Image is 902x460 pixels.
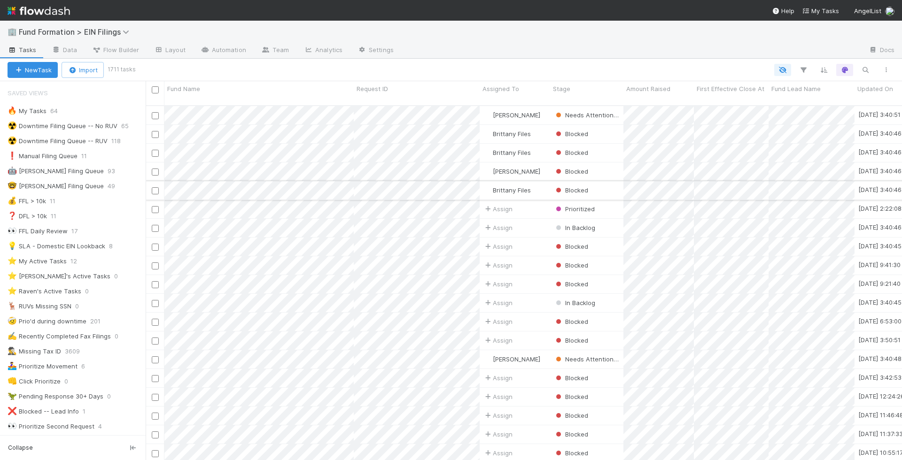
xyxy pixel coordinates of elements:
[152,375,159,382] input: Toggle Row Selected
[554,336,588,345] div: Blocked
[483,336,513,345] span: Assign
[8,376,61,387] div: Click Prioritize
[554,354,619,364] div: Needs Attention - Pending
[554,429,588,439] div: Blocked
[483,204,513,214] span: Assign
[483,429,513,439] div: Assign
[8,122,17,130] span: ☢️
[152,413,159,420] input: Toggle Row Selected
[554,243,588,250] span: Blocked
[8,165,104,177] div: [PERSON_NAME] Filing Queue
[8,330,111,342] div: Recently Completed Fax Filings
[493,130,531,138] span: Brittany Files
[8,180,104,192] div: [PERSON_NAME] Filing Queue
[8,302,17,310] span: 🦌
[83,406,95,417] span: 1
[357,84,388,93] span: Request ID
[115,330,128,342] span: 0
[483,279,513,289] span: Assign
[8,212,17,220] span: ❓
[554,167,588,176] div: Blocked
[554,149,588,156] span: Blocked
[771,84,821,93] span: Fund Lead Name
[483,242,513,251] span: Assign
[8,240,105,252] div: SLA - Domestic EIN Lookback
[493,355,540,363] span: [PERSON_NAME]
[152,300,159,307] input: Toggle Row Selected
[484,111,491,119] img: avatar_15e6a745-65a2-4f19-9667-febcb12e2fc8.png
[483,298,513,307] span: Assign
[772,6,794,15] div: Help
[81,150,96,162] span: 11
[8,45,37,54] span: Tasks
[8,257,17,265] span: ⭐
[554,411,588,420] div: Blocked
[553,84,570,93] span: Stage
[108,65,136,74] small: 1711 tasks
[8,345,61,357] div: Missing Tax ID
[114,270,127,282] span: 0
[484,355,491,363] img: avatar_15e6a745-65a2-4f19-9667-febcb12e2fc8.png
[493,149,531,156] span: Brittany Files
[554,430,588,438] span: Blocked
[8,225,68,237] div: FFL Daily Review
[62,62,104,78] button: Import
[98,421,111,432] span: 4
[8,317,17,325] span: 🤕
[554,337,588,344] span: Blocked
[8,227,17,235] span: 👀
[554,110,619,120] div: Needs Attention - Pending
[152,337,159,345] input: Toggle Row Selected
[8,300,71,312] div: RUVs Missing SSN
[554,374,588,382] span: Blocked
[8,392,17,400] span: 🦖
[493,168,540,175] span: [PERSON_NAME]
[483,392,513,401] span: Assign
[8,272,17,280] span: ⭐
[8,406,79,417] div: Blocked -- Lead Info
[554,298,595,307] div: In Backlog
[8,362,17,370] span: 🚣‍♀️
[483,373,513,383] span: Assign
[152,262,159,269] input: Toggle Row Selected
[8,421,94,432] div: Prioritize Second Request
[109,240,122,252] span: 8
[8,210,47,222] div: DFL > 10k
[554,317,588,326] div: Blocked
[152,206,159,213] input: Toggle Row Selected
[81,360,94,372] span: 6
[85,43,147,58] a: Flow Builder
[483,167,540,176] div: [PERSON_NAME]
[8,167,17,175] span: 🤖
[152,244,159,251] input: Toggle Row Selected
[554,242,588,251] div: Blocked
[71,225,87,237] span: 17
[75,300,88,312] span: 0
[152,394,159,401] input: Toggle Row Selected
[554,204,595,214] div: Prioritized
[8,242,17,250] span: 💡
[857,84,893,93] span: Updated On
[8,270,110,282] div: [PERSON_NAME]'s Active Tasks
[152,356,159,363] input: Toggle Row Selected
[484,130,491,138] img: avatar_15e23c35-4711-4c0d-85f4-3400723cad14.png
[484,186,491,194] img: avatar_15e23c35-4711-4c0d-85f4-3400723cad14.png
[554,412,588,419] span: Blocked
[483,185,531,195] div: Brittany Files
[108,165,124,177] span: 93
[121,120,138,132] span: 65
[554,224,595,231] span: In Backlog
[483,317,513,326] span: Assign
[554,261,588,269] span: Blocked
[8,3,70,19] img: logo-inverted-e16ddd16eac7371096b0.svg
[107,391,120,402] span: 0
[8,285,81,297] div: Raven's Active Tasks
[147,43,193,58] a: Layout
[50,105,67,117] span: 64
[8,195,46,207] div: FFL > 10k
[85,285,98,297] span: 0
